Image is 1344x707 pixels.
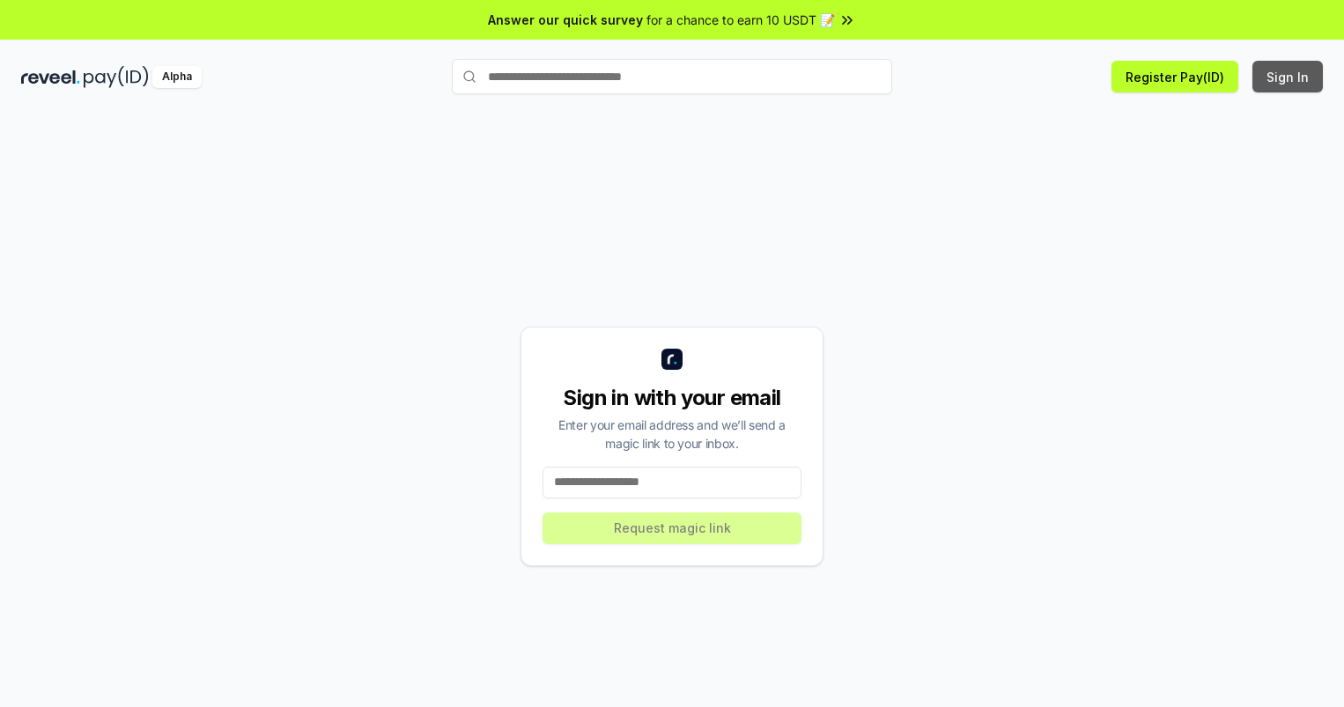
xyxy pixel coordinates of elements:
[661,349,683,370] img: logo_small
[152,66,202,88] div: Alpha
[543,384,801,412] div: Sign in with your email
[1252,61,1323,92] button: Sign In
[21,66,80,88] img: reveel_dark
[1111,61,1238,92] button: Register Pay(ID)
[84,66,149,88] img: pay_id
[488,11,643,29] span: Answer our quick survey
[543,416,801,453] div: Enter your email address and we’ll send a magic link to your inbox.
[646,11,835,29] span: for a chance to earn 10 USDT 📝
